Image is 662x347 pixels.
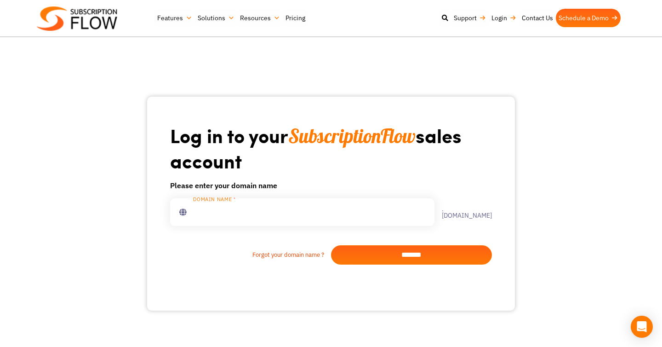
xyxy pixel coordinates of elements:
[489,9,519,27] a: Login
[288,124,416,148] span: SubscriptionFlow
[170,250,331,260] a: Forgot your domain name ?
[451,9,489,27] a: Support
[519,9,556,27] a: Contact Us
[283,9,308,27] a: Pricing
[631,316,653,338] div: Open Intercom Messenger
[170,123,492,173] h1: Log in to your sales account
[434,206,492,219] label: .[DOMAIN_NAME]
[37,6,117,31] img: Subscriptionflow
[556,9,621,27] a: Schedule a Demo
[170,180,492,191] h6: Please enter your domain name
[154,9,195,27] a: Features
[195,9,237,27] a: Solutions
[237,9,283,27] a: Resources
